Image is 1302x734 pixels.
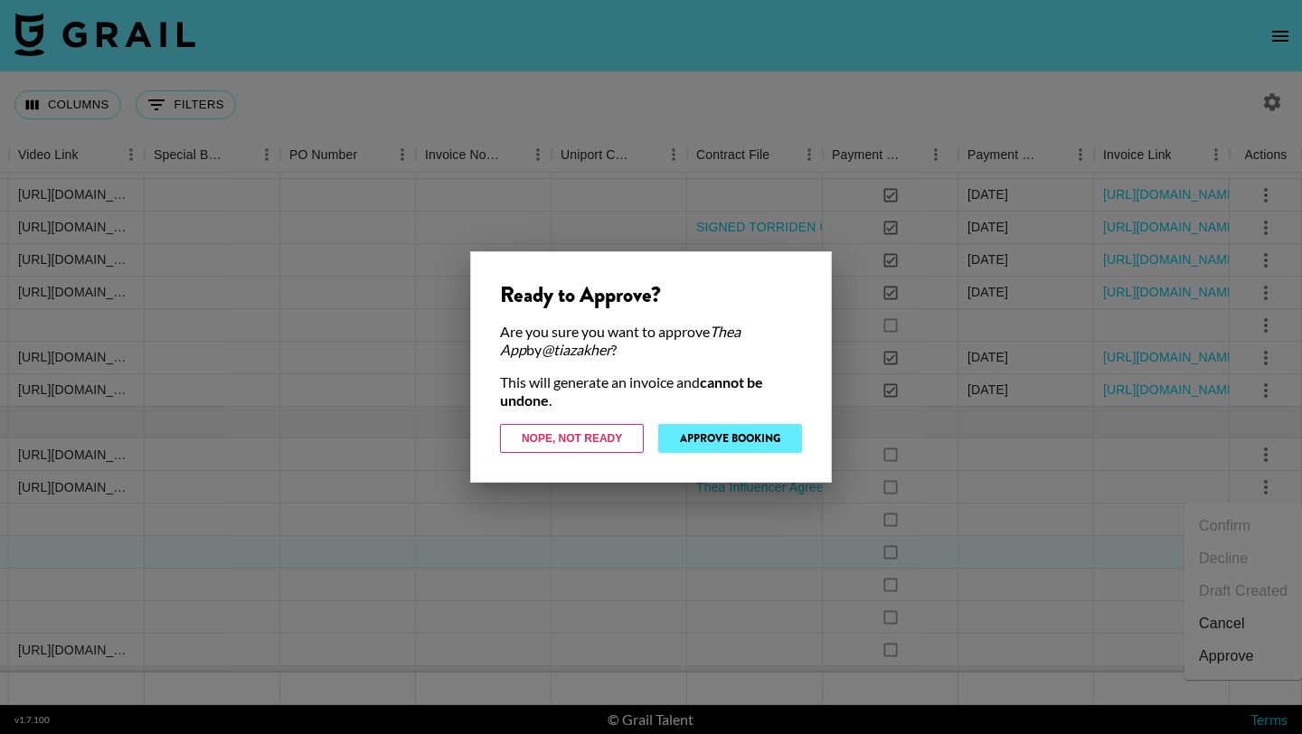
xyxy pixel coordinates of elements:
em: Thea App [500,323,741,358]
button: Approve Booking [658,424,802,453]
div: This will generate an invoice and . [500,373,802,409]
strong: cannot be undone [500,373,763,409]
div: Ready to Approve? [500,281,802,308]
em: @ tiazakher [542,341,611,358]
button: Nope, Not Ready [500,424,644,453]
div: Are you sure you want to approve by ? [500,323,802,359]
